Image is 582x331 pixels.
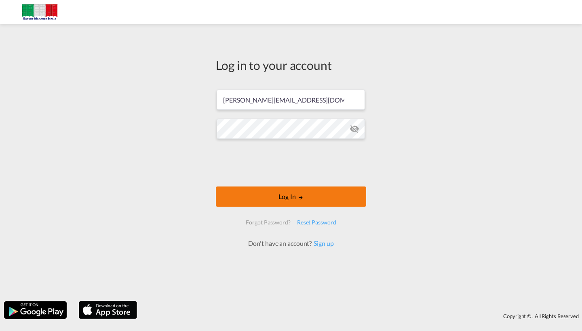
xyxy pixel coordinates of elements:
[78,300,138,320] img: apple.png
[141,309,582,323] div: Copyright © . All Rights Reserved
[217,90,365,110] input: Enter email/phone number
[230,147,352,178] iframe: reCAPTCHA
[216,57,366,73] div: Log in to your account
[216,186,366,207] button: LOGIN
[294,215,339,230] div: Reset Password
[242,215,293,230] div: Forgot Password?
[350,124,359,134] md-icon: icon-eye-off
[239,239,342,248] div: Don't have an account?
[312,239,333,247] a: Sign up
[12,3,67,21] img: 51022700b14f11efa3148557e262d94e.jpg
[3,300,67,320] img: google.png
